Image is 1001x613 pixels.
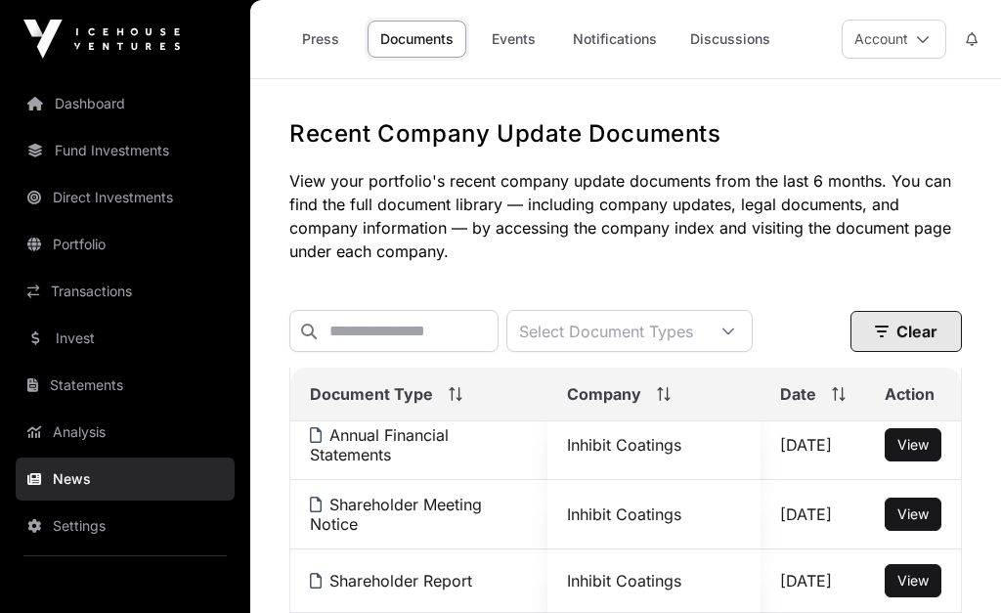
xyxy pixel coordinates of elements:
[903,519,1001,613] iframe: Chat Widget
[310,425,528,464] a: Annual Financial Statements
[289,118,962,150] h1: Recent Company Update Documents
[16,270,235,313] a: Transactions
[677,21,783,58] a: Discussions
[310,495,528,534] a: Shareholder Meeting Notice
[567,382,641,406] span: Company
[16,364,235,407] a: Statements
[897,504,929,524] a: View
[885,428,941,461] button: View
[23,20,180,59] img: Icehouse Ventures Logo
[567,504,681,524] a: Inhibit Coatings
[897,436,929,453] span: View
[780,382,816,406] span: Date
[897,571,929,591] a: View
[16,458,235,501] a: News
[885,382,935,406] span: Action
[16,411,235,454] a: Analysis
[16,317,235,360] a: Invest
[761,411,865,480] td: [DATE]
[567,571,681,591] a: Inhibit Coatings
[761,480,865,549] td: [DATE]
[761,549,865,613] td: [DATE]
[842,20,946,59] button: Account
[567,435,681,455] a: Inhibit Coatings
[16,82,235,125] a: Dashboard
[897,435,929,455] a: View
[282,21,360,58] a: Press
[368,21,466,58] a: Documents
[16,129,235,172] a: Fund Investments
[560,21,670,58] a: Notifications
[310,382,433,406] span: Document Type
[885,564,941,597] button: View
[310,571,472,591] a: Shareholder Report
[16,176,235,219] a: Direct Investments
[850,311,962,352] button: Clear
[289,169,962,263] p: View your portfolio's recent company update documents from the last 6 months. You can find the fu...
[474,21,552,58] a: Events
[897,572,929,589] span: View
[16,504,235,547] a: Settings
[897,505,929,522] span: View
[885,498,941,531] button: View
[507,311,705,351] div: Select Document Types
[16,223,235,266] a: Portfolio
